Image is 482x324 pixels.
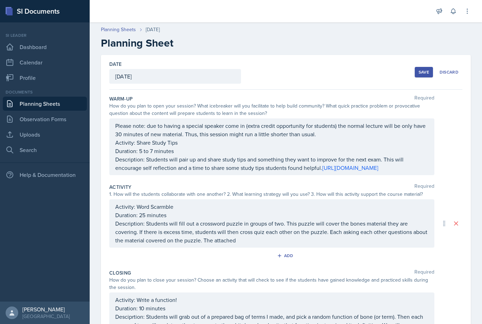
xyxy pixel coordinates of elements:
[3,40,87,54] a: Dashboard
[3,168,87,182] div: Help & Documentation
[115,138,428,147] p: Activity: Share Study Tips
[3,112,87,126] a: Observation Forms
[415,67,433,77] button: Save
[115,219,428,244] p: Description: Students will fill out a crossword puzzle in groups of two. This puzzle will cover t...
[22,313,70,320] div: [GEOGRAPHIC_DATA]
[109,269,131,276] label: Closing
[115,147,428,155] p: Duration: 5 to 7 minutes
[115,202,428,211] p: Activity: Word Scarmble
[414,95,434,102] span: Required
[440,69,459,75] div: Discard
[101,26,136,33] a: Planning Sheets
[115,304,428,312] p: Duration: 10 minutes
[3,55,87,69] a: Calendar
[3,89,87,95] div: Documents
[115,155,428,172] p: Description: Students will pair up and share study tips and something they want to improve for th...
[115,211,428,219] p: Duration: 25 minutes
[115,122,428,138] p: Please note: due to having a special speaker come in (extra credit opportunity for students) the ...
[109,191,434,198] div: 1. How will the students collaborate with one another? 2. What learning strategy will you use? 3....
[109,95,133,102] label: Warm-Up
[101,37,471,49] h2: Planning Sheet
[109,276,434,291] div: How do you plan to close your session? Choose an activity that will check to see if the students ...
[3,127,87,142] a: Uploads
[3,143,87,157] a: Search
[419,69,429,75] div: Save
[115,296,428,304] p: Activity: Write a function!
[109,184,132,191] label: Activity
[414,269,434,276] span: Required
[414,184,434,191] span: Required
[146,26,160,33] div: [DATE]
[109,61,122,68] label: Date
[275,250,297,261] button: Add
[436,67,462,77] button: Discard
[322,164,378,172] a: [URL][DOMAIN_NAME]
[22,306,70,313] div: [PERSON_NAME]
[3,71,87,85] a: Profile
[3,32,87,39] div: Si leader
[3,97,87,111] a: Planning Sheets
[109,102,434,117] div: How do you plan to open your session? What icebreaker will you facilitate to help build community...
[278,253,294,258] div: Add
